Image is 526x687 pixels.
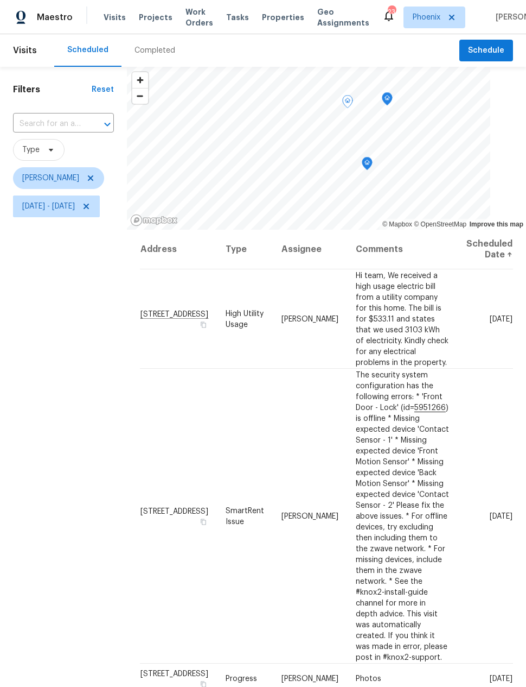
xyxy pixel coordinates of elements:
span: Projects [139,12,172,23]
div: Map marker [362,157,373,174]
span: Work Orders [185,7,213,28]
span: [DATE] - [DATE] [22,201,75,212]
span: [DATE] [490,315,512,323]
th: Address [140,230,217,269]
div: Scheduled [67,45,108,55]
div: Reset [92,84,114,95]
input: Search for an address... [13,116,84,133]
span: [DATE] [490,675,512,683]
div: Map marker [342,95,353,112]
span: Hi team, We received a high usage electric bill from a utility company for this home. The bill is... [356,272,448,366]
span: [PERSON_NAME] [22,173,79,184]
a: OpenStreetMap [414,220,466,228]
button: Zoom out [132,88,148,104]
a: Improve this map [470,220,523,228]
span: [PERSON_NAME] [281,315,338,323]
div: 23 [388,7,395,17]
span: Photos [356,675,381,683]
span: [STREET_ADDRESS] [140,670,208,678]
span: Phoenix [413,12,440,23]
th: Assignee [273,230,347,269]
span: Type [22,144,40,155]
span: Schedule [468,44,504,58]
th: Type [217,230,273,269]
th: Comments [347,230,458,269]
span: Visits [104,12,126,23]
span: Properties [262,12,304,23]
th: Scheduled Date ↑ [458,230,513,269]
span: Tasks [226,14,249,21]
button: Schedule [459,40,513,62]
button: Copy Address [198,319,208,329]
span: Visits [13,39,37,62]
span: [PERSON_NAME] [281,675,338,683]
div: Completed [134,45,175,56]
span: SmartRent Issue [226,507,264,525]
span: The security system configuration has the following errors: * 'Front Door - Lock' (id= ) is offli... [356,371,449,661]
span: Progress [226,675,257,683]
span: [DATE] [490,512,512,520]
span: Geo Assignments [317,7,369,28]
span: Maestro [37,12,73,23]
canvas: Map [127,67,490,230]
button: Open [100,117,115,132]
h1: Filters [13,84,92,95]
span: [STREET_ADDRESS] [140,507,208,515]
span: [PERSON_NAME] [281,512,338,520]
a: Mapbox [382,220,412,228]
span: High Utility Usage [226,310,264,328]
button: Copy Address [198,516,208,526]
div: Map marker [382,92,393,109]
a: Mapbox homepage [130,214,178,226]
button: Zoom in [132,72,148,88]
